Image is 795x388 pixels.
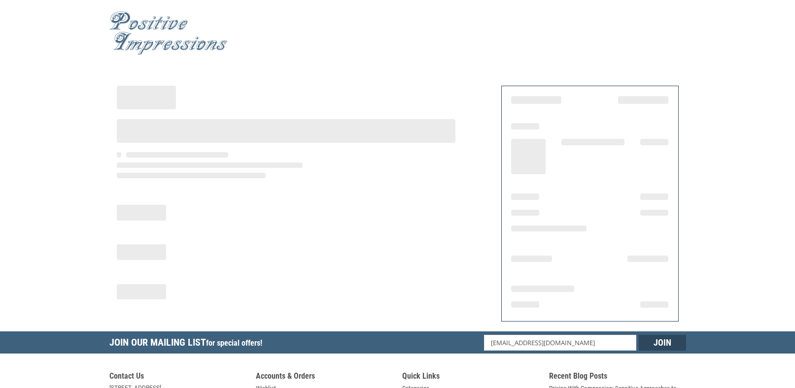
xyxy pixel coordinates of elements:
span: for special offers! [206,338,262,348]
h5: Contact Us [109,371,246,384]
h5: Accounts & Orders [256,371,393,384]
h5: Join Our Mailing List [109,331,267,356]
h5: Recent Blog Posts [549,371,686,384]
img: Positive Impressions [109,11,228,55]
h5: Quick Links [402,371,539,384]
input: Email [484,335,636,351]
input: Join [639,335,686,351]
